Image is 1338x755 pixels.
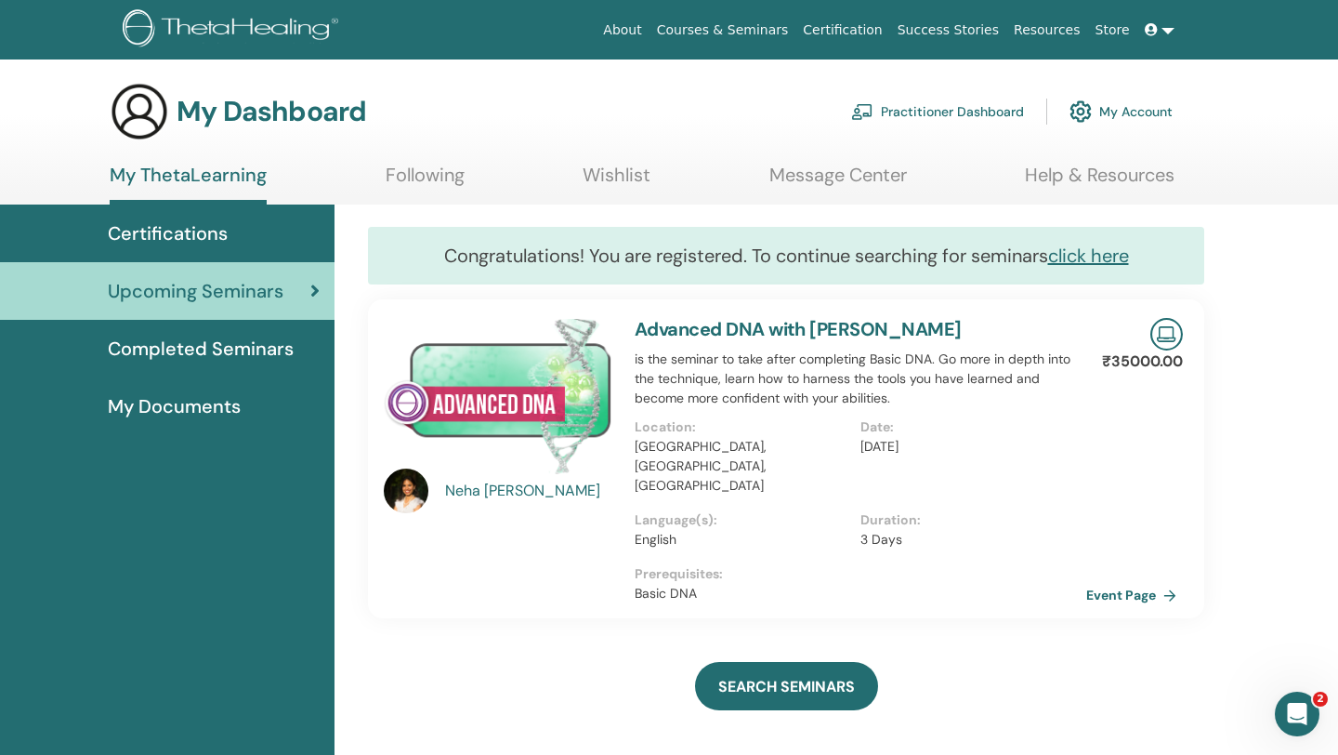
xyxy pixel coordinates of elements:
[851,103,873,120] img: chalkboard-teacher.svg
[1086,581,1184,609] a: Event Page
[635,417,849,437] p: Location :
[1048,244,1129,268] a: click here
[110,82,169,141] img: generic-user-icon.jpg
[1006,13,1088,47] a: Resources
[718,677,855,696] span: SEARCH SEMINARS
[1102,351,1183,373] p: ₹35000.00
[851,91,1024,132] a: Practitioner Dashboard
[1069,96,1092,127] img: cog.svg
[177,95,366,128] h3: My Dashboard
[1069,91,1173,132] a: My Account
[649,13,796,47] a: Courses & Seminars
[635,584,1086,603] p: Basic DNA
[596,13,649,47] a: About
[108,392,241,420] span: My Documents
[386,164,465,200] a: Following
[795,13,889,47] a: Certification
[384,318,612,474] img: Advanced DNA
[635,510,849,530] p: Language(s) :
[635,530,849,550] p: English
[1025,164,1174,200] a: Help & Resources
[635,564,1086,584] p: Prerequisites :
[368,227,1204,285] div: Congratulations! You are registered. To continue searching for seminars
[1150,318,1183,351] img: Live Online Seminar
[635,350,1086,408] p: is the seminar to take after completing Basic DNA. Go more in depth into the technique, learn how...
[860,417,1075,437] p: Date :
[1088,13,1137,47] a: Store
[384,469,428,513] img: default.jpg
[860,510,1075,530] p: Duration :
[123,9,345,51] img: logo.png
[769,164,907,200] a: Message Center
[860,437,1075,457] p: [DATE]
[1313,692,1328,707] span: 2
[635,317,961,341] a: Advanced DNA with [PERSON_NAME]
[108,219,228,247] span: Certifications
[860,530,1075,550] p: 3 Days
[583,164,650,200] a: Wishlist
[108,335,294,363] span: Completed Seminars
[890,13,1006,47] a: Success Stories
[695,662,878,710] a: SEARCH SEMINARS
[110,164,267,205] a: My ThetaLearning
[445,480,617,502] a: Neha [PERSON_NAME]
[635,437,849,496] p: [GEOGRAPHIC_DATA], [GEOGRAPHIC_DATA], [GEOGRAPHIC_DATA]
[108,277,283,305] span: Upcoming Seminars
[1275,692,1319,736] iframe: Intercom live chat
